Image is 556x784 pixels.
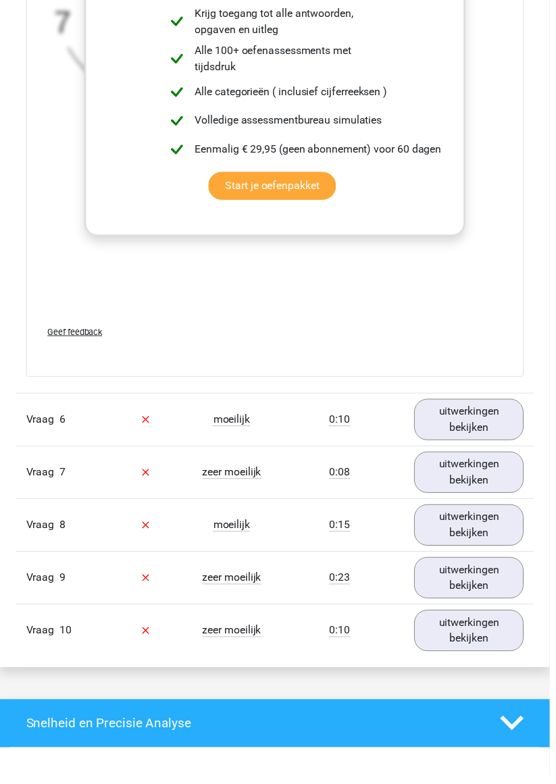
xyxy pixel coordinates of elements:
a: uitwerkingen bekijken [419,510,530,552]
tspan: 7 [55,5,72,41]
a: uitwerkingen bekijken [419,617,530,658]
span: 6 [60,417,66,430]
span: Vraag [26,469,60,486]
span: 0:10 [333,631,354,644]
span: 0:23 [333,577,354,591]
span: 10 [60,631,72,644]
span: moeilijk [216,417,253,431]
span: 7 [60,471,66,484]
a: uitwerkingen bekijken [419,403,530,445]
span: zeer moeilijk [205,471,264,484]
span: zeer moeilijk [205,577,264,591]
span: 0:10 [333,417,354,431]
span: 8 [60,524,66,537]
a: Start je oefenpakket [211,174,340,202]
span: 0:08 [333,471,354,484]
h4: Snelheid en Precisie Analyse [26,723,486,739]
span: Geef feedback [48,330,103,340]
span: Vraag [26,629,60,646]
span: 9 [60,577,66,590]
span: Vraag [26,523,60,539]
span: moeilijk [216,524,253,538]
a: uitwerkingen bekijken [419,456,530,498]
span: Vraag [26,576,60,592]
span: Vraag [26,416,60,432]
span: 0:15 [333,524,354,538]
span: zeer moeilijk [205,631,264,644]
a: uitwerkingen bekijken [419,563,530,605]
